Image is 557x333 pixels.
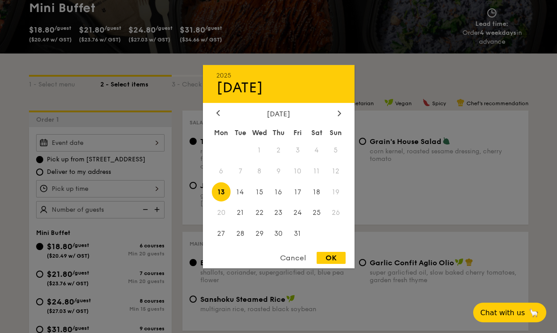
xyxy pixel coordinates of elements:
div: OK [317,252,346,264]
span: 8 [250,161,269,181]
span: 30 [269,224,288,243]
span: 23 [269,203,288,222]
span: Chat with us [480,308,525,317]
button: Chat with us🦙 [473,303,546,322]
span: 19 [326,182,346,201]
span: 25 [307,203,326,222]
div: Cancel [271,252,315,264]
div: 2025 [216,71,341,79]
span: 2 [269,140,288,160]
span: 28 [231,224,250,243]
span: 7 [231,161,250,181]
span: 17 [288,182,307,201]
span: 22 [250,203,269,222]
div: Fri [288,124,307,140]
span: 16 [269,182,288,201]
span: 24 [288,203,307,222]
span: 5 [326,140,346,160]
div: [DATE] [216,79,341,96]
div: [DATE] [216,109,341,118]
span: 3 [288,140,307,160]
div: Sun [326,124,346,140]
span: 20 [212,203,231,222]
span: 4 [307,140,326,160]
span: 15 [250,182,269,201]
span: 6 [212,161,231,181]
span: 9 [269,161,288,181]
span: 29 [250,224,269,243]
span: 26 [326,203,346,222]
div: Mon [212,124,231,140]
span: 14 [231,182,250,201]
div: Thu [269,124,288,140]
span: 1 [250,140,269,160]
span: 11 [307,161,326,181]
span: 12 [326,161,346,181]
span: 27 [212,224,231,243]
span: 18 [307,182,326,201]
span: 🦙 [528,308,539,318]
span: 21 [231,203,250,222]
span: 10 [288,161,307,181]
div: Tue [231,124,250,140]
div: Wed [250,124,269,140]
span: 31 [288,224,307,243]
div: Sat [307,124,326,140]
span: 13 [212,182,231,201]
